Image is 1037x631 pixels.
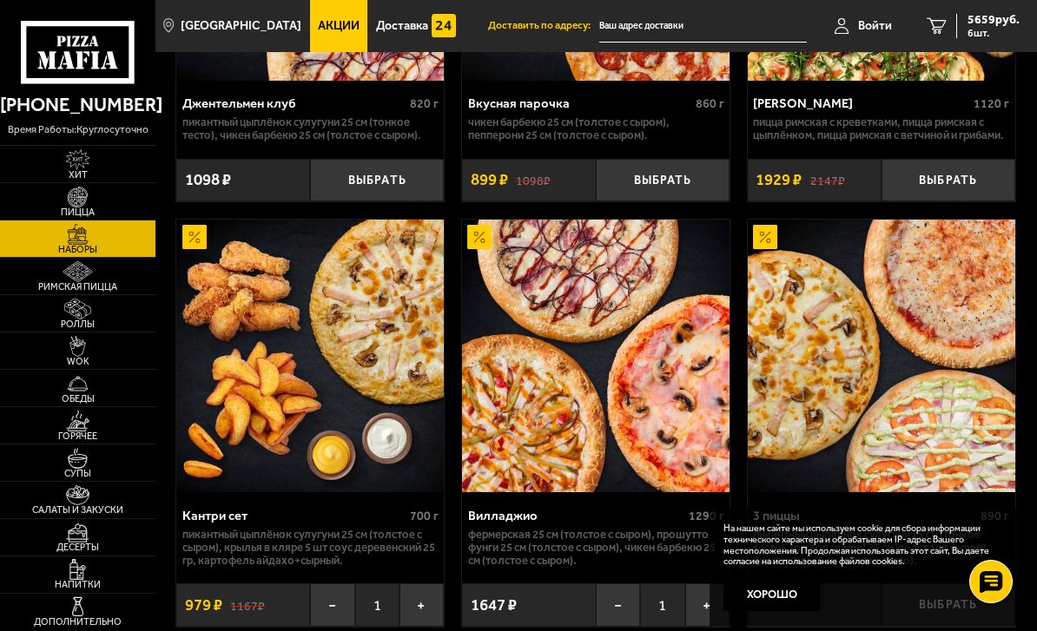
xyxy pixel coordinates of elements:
[516,173,551,187] s: 1098 ₽
[748,220,1015,492] a: Акционный3 пиццы
[230,597,265,612] s: 1167 ₽
[723,578,821,610] button: Хорошо
[756,172,802,188] span: 1929 ₽
[182,225,207,249] img: Акционный
[882,159,1015,201] button: Выбрать
[182,529,439,568] p: Пикантный цыплёнок сулугуни 25 см (толстое с сыром), крылья в кляре 5 шт соус деревенский 25 гр, ...
[468,116,724,142] p: Чикен Барбекю 25 см (толстое с сыром), Пепперони 25 см (толстое с сыром).
[310,583,354,626] button: −
[596,583,640,626] button: −
[599,10,807,43] input: Ваш адрес доставки
[696,96,724,111] span: 860 г
[748,220,1015,492] img: 3 пиццы
[753,116,1009,142] p: Пицца Римская с креветками, Пицца Римская с цыплёнком, Пицца Римская с ветчиной и грибами.
[596,159,730,201] button: Выбрать
[182,509,406,524] div: Кантри сет
[176,220,444,492] img: Кантри сет
[488,21,599,31] span: Доставить по адресу:
[753,96,969,112] div: [PERSON_NAME]
[182,116,439,142] p: Пикантный цыплёнок сулугуни 25 см (тонкое тесто), Чикен Барбекю 25 см (толстое с сыром).
[974,96,1009,111] span: 1120 г
[462,220,730,492] a: АкционныйВилладжио
[468,509,684,524] div: Вилладжио
[182,96,406,112] div: Джентельмен клуб
[376,20,428,32] span: Доставка
[410,96,439,111] span: 820 г
[176,220,444,492] a: АкционныйКантри сет
[468,529,724,568] p: Фермерская 25 см (толстое с сыром), Прошутто Фунги 25 см (толстое с сыром), Чикен Барбекю 25 см (...
[858,20,892,32] span: Войти
[185,597,222,614] span: 979 ₽
[723,523,997,569] p: На нашем сайте мы используем cookie для сбора информации технического характера и обрабатываем IP...
[810,173,845,187] s: 2147 ₽
[968,28,1020,38] span: 6 шт.
[432,14,456,38] img: 15daf4d41897b9f0e9f617042186c801.svg
[181,20,301,32] span: [GEOGRAPHIC_DATA]
[968,14,1020,26] span: 5659 руб.
[685,583,730,626] button: +
[185,172,231,188] span: 1098 ₽
[318,20,360,32] span: Акции
[462,220,730,492] img: Вилладжио
[410,509,439,523] span: 700 г
[355,583,400,626] span: 1
[468,96,691,112] div: Вкусная парочка
[400,583,444,626] button: +
[640,583,684,626] span: 1
[471,172,508,188] span: 899 ₽
[467,225,492,249] img: Акционный
[689,509,724,523] span: 1290 г
[310,159,444,201] button: Выбрать
[471,597,517,614] span: 1647 ₽
[753,225,777,249] img: Акционный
